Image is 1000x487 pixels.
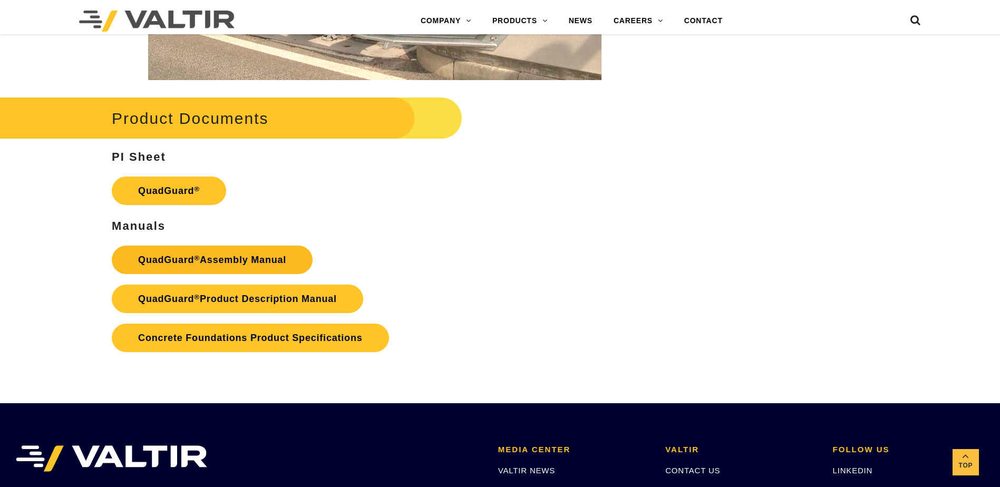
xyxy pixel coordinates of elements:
a: CAREERS [603,11,674,32]
a: CONTACT [674,11,733,32]
a: COMPANY [410,11,482,32]
h2: MEDIA CENTER [498,445,649,454]
a: VALTIR NEWS [498,466,555,475]
a: PRODUCTS [482,11,558,32]
strong: Manuals [112,219,166,232]
sup: ® [194,185,200,193]
sup: ® [194,293,200,301]
a: Top [953,449,979,475]
a: CONTACT US [665,466,720,475]
sup: ® [194,254,200,262]
a: QuadGuard®Product Description Manual [112,285,363,313]
a: NEWS [558,11,603,32]
img: Valtir [79,11,235,32]
strong: PI Sheet [112,150,166,163]
a: Concrete Foundations Product Specifications [112,324,389,352]
a: QuadGuard®Assembly Manual [112,246,313,274]
img: VALTIR [16,445,207,472]
h2: FOLLOW US [833,445,984,454]
span: Top [953,460,979,472]
a: QuadGuard® [112,177,226,205]
a: LINKEDIN [833,466,873,475]
h2: VALTIR [665,445,817,454]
